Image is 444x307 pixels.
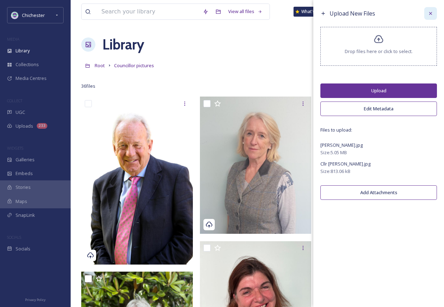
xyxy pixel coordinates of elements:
[16,198,27,205] span: Maps
[294,7,329,17] a: What's New
[16,123,33,129] span: Uploads
[7,36,19,42] span: MEDIA
[225,5,266,18] a: View all files
[320,142,363,148] span: [PERSON_NAME].jpg
[320,168,350,175] span: Size: 813.06 kB
[16,75,47,82] span: Media Centres
[320,149,347,156] span: Size: 5.05 MB
[22,12,45,18] span: Chichester
[320,102,437,116] button: Edit Metadata
[200,97,312,234] img: Cllr Oona Hickson_1 April 2025.jpg
[16,109,25,116] span: UGC
[16,156,35,163] span: Galleries
[98,4,199,19] input: Search your library
[16,212,35,219] span: SnapLink
[102,34,144,55] a: Library
[7,98,22,103] span: COLLECT
[16,61,39,68] span: Collections
[16,245,30,252] span: Socials
[81,83,95,89] span: 36 file s
[330,10,375,17] span: Upload New Files
[25,295,46,303] a: Privacy Policy
[114,61,154,70] a: Councillor pictures
[95,62,105,69] span: Root
[16,184,31,191] span: Stories
[114,62,154,69] span: Councillor pictures
[37,123,47,129] div: 233
[320,161,371,167] span: Cllr [PERSON_NAME].jpg
[11,12,18,19] img: Logo_of_Chichester_District_Council.png
[320,185,437,200] button: Add Attachments
[95,61,105,70] a: Root
[7,234,21,240] span: SOCIALS
[345,48,413,55] span: Drop files here or click to select.
[7,145,23,151] span: WIDGETS
[320,83,437,98] button: Upload
[320,127,437,133] span: Files to upload:
[16,170,33,177] span: Embeds
[81,97,193,264] img: Cllr Mark Chilton
[16,47,30,54] span: Library
[25,297,46,302] span: Privacy Policy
